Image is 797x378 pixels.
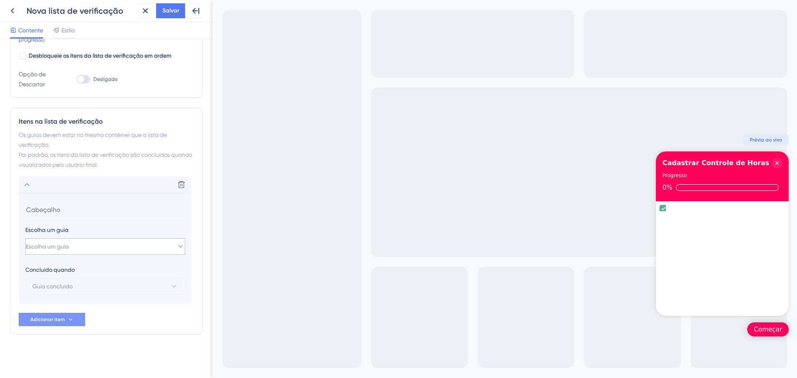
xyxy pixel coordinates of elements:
[18,27,43,34] font: Contente
[32,283,73,290] font: Guia concluído
[26,243,69,250] font: Escolha um guia
[450,159,557,167] font: Cadastrar Controle de Horas
[25,227,68,233] font: Escolha um guia
[560,158,570,168] div: Fechar lista de verificação
[30,317,65,322] font: Adicionar item
[61,27,75,34] font: Estilo
[19,132,167,148] font: Os guias devem estar no mesmo contêiner que a lista de verificação.
[450,184,570,191] div: Checklist progress: 0%
[447,205,573,213] div: undefined is complete.
[29,52,171,59] font: Desbloqueie os itens da lista de verificação em ordem
[156,3,185,18] button: Salvar
[93,76,117,82] font: Desligado
[19,313,85,326] button: Adicionar item
[19,151,192,168] font: Por padrão, os itens da lista de verificação são concluídos quando visualizados pelo usuário final.
[25,266,75,273] font: Concluído quando
[541,326,570,333] font: Começar
[25,238,185,255] button: Escolha um guia
[443,201,576,317] div: Itens da lista de verificação
[27,6,123,16] font: Nova lista de verificação
[537,137,570,143] font: Prévia ao vivo
[25,203,186,216] input: Cabeçalho
[19,117,103,125] font: Itens na lista de verificação
[450,184,460,191] div: 0%
[443,151,576,316] div: Recipiente de lista de verificação
[162,7,179,14] font: Salvar
[19,71,46,88] font: Opção de Descartar
[450,173,474,178] font: Progresso
[535,322,576,337] div: Open Get Started checklist
[25,278,185,295] button: Guia concluído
